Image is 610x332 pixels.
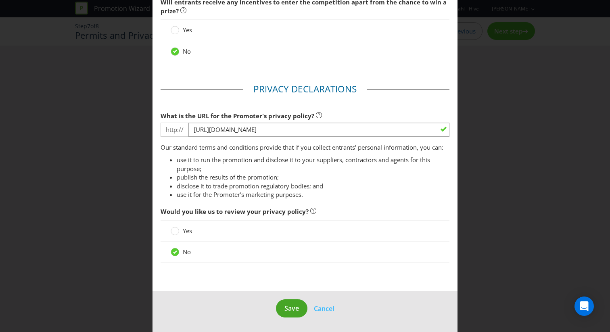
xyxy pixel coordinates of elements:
button: Cancel [313,303,334,314]
span: No [183,47,191,55]
li: disclose it to trade promotion regulatory bodies; and [177,182,449,190]
span: http:// [161,123,188,137]
span: No [183,248,191,256]
p: Our standard terms and conditions provide that if you collect entrants' personal information, you... [161,143,449,152]
button: Save [276,299,307,317]
legend: Privacy Declarations [243,83,367,96]
div: Open Intercom Messenger [574,297,594,316]
li: publish the results of the promotion; [177,173,449,182]
li: use it for the Promoter's marketing purposes. [177,190,449,199]
span: Would you like us to review your privacy policy? [161,207,309,215]
li: use it to run the promotion and disclose it to your suppliers, contractors and agents for this pu... [177,156,449,173]
span: What is the URL for the Promoter's privacy policy? [161,112,314,120]
span: Yes [183,26,192,34]
span: Save [284,304,299,313]
span: Cancel [314,304,334,313]
span: Yes [183,227,192,235]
